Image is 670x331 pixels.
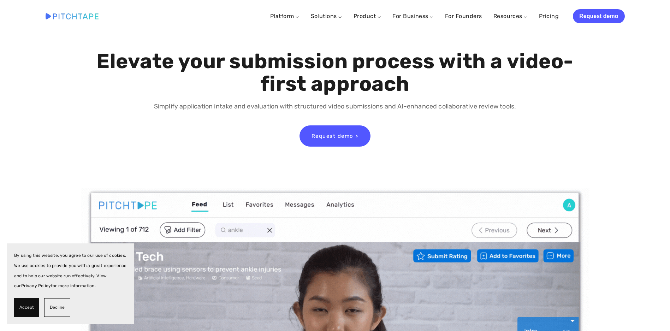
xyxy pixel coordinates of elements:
[311,13,342,19] a: Solutions ⌵
[44,298,70,317] button: Decline
[493,13,528,19] a: Resources ⌵
[573,9,624,23] a: Request demo
[270,13,300,19] a: Platform ⌵
[95,101,575,112] p: Simplify application intake and evaluation with structured video submissions and AI-enhanced coll...
[300,125,370,147] a: Request demo >
[539,10,559,23] a: Pricing
[14,298,39,317] button: Accept
[21,283,51,288] a: Privacy Policy
[635,297,670,331] iframe: Chat Widget
[95,50,575,95] h1: Elevate your submission process with a video-first approach
[46,13,99,19] img: Pitchtape | Video Submission Management Software
[19,302,34,313] span: Accept
[50,302,65,313] span: Decline
[445,10,482,23] a: For Founders
[392,13,434,19] a: For Business ⌵
[7,243,134,324] section: Cookie banner
[354,13,381,19] a: Product ⌵
[14,250,127,291] p: By using this website, you agree to our use of cookies. We use cookies to provide you with a grea...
